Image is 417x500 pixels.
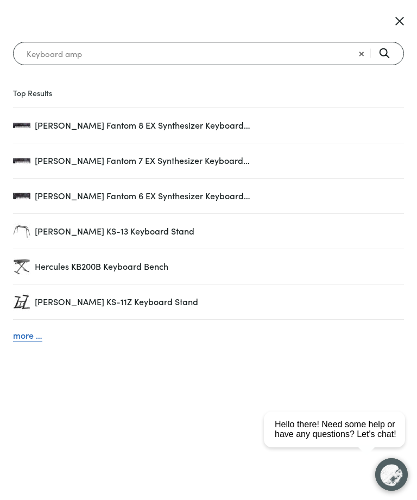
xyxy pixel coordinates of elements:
[13,223,30,240] img: Roland KS-13 Keyboard Stand
[35,260,404,274] a: Hercules KB200B Keyboard Bench
[13,258,30,275] img: Hercules KB200B Keyboard Bench
[13,293,30,311] img: Roland KS-11Z Keyboard Stand
[13,152,30,169] img: Roland Fantom 7 EX Synthesizer Keyboard Front
[13,187,30,205] a: Roland Fantom 6 EX Synthesizer Keyboard…
[35,295,404,309] a: [PERSON_NAME] KS-11Z Keyboard Stand
[260,381,417,500] iframe: Chat with our support team
[13,152,30,169] a: Roland Fantom 7 EX Synthesizer Keyboard…
[35,189,404,203] a: [PERSON_NAME] Fantom 6 EX Synthesizer Keyboard…
[35,224,404,238] a: [PERSON_NAME] KS-13 Keyboard Stand
[13,117,30,134] a: Roland Fantom 8 EX Synthesizer Keyboard…
[35,118,404,132] a: [PERSON_NAME] Fantom 8 EX Synthesizer Keyboard…
[13,328,404,343] a: more …
[13,187,30,205] img: Roland Fantom 6 EX Synthesizer Keyboard Front
[13,117,30,134] img: Roland Fantom 8 EX Synthesizer Keyboard Front
[13,42,404,65] input: Search
[35,154,404,168] a: [PERSON_NAME] Fantom 7 EX Synthesizer Keyboard…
